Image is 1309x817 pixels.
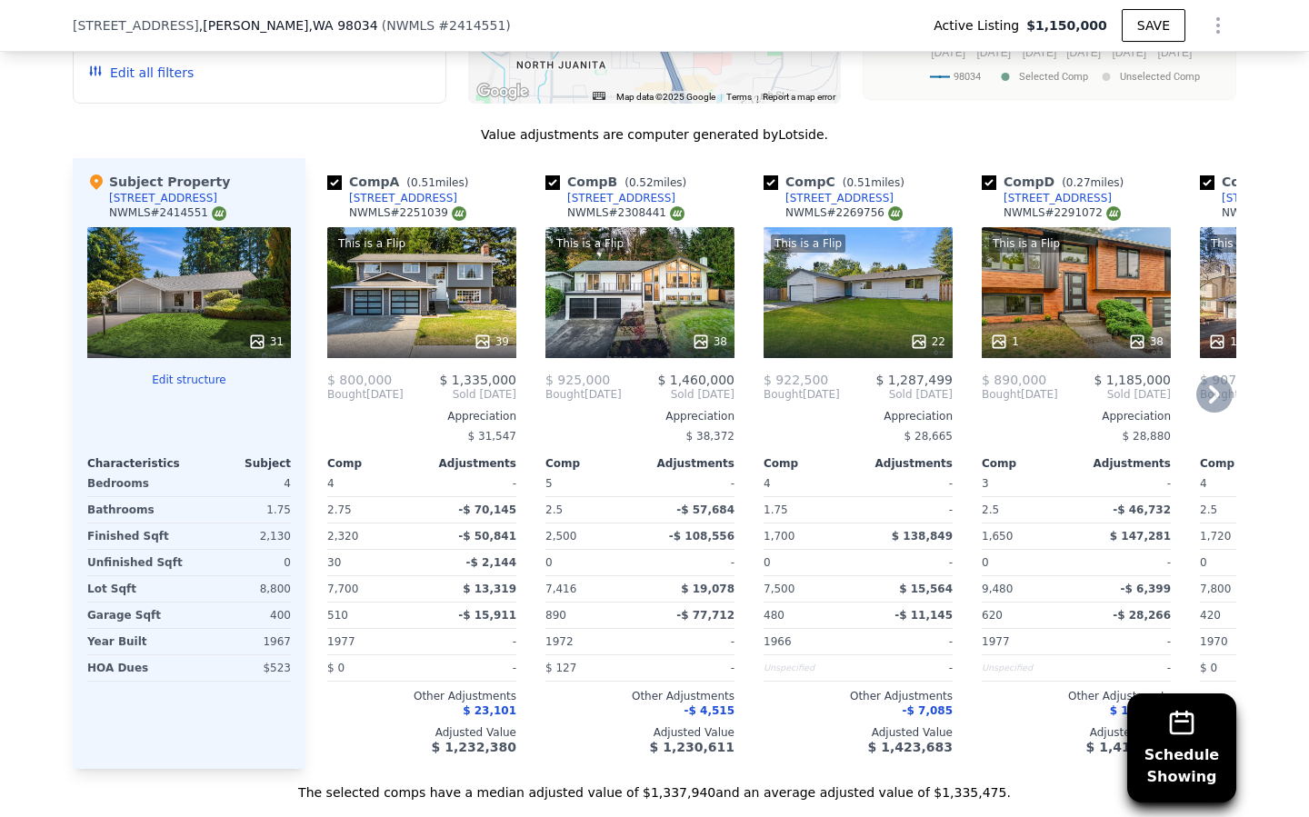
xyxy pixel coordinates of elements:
span: 3 [982,477,989,490]
div: [STREET_ADDRESS] [349,191,457,205]
span: $ 31,547 [468,430,516,443]
div: 1966 [764,629,854,654]
div: Finished Sqft [87,523,185,549]
span: 0.52 [629,176,654,189]
div: Subject Property [87,173,230,191]
div: [STREET_ADDRESS] [1004,191,1112,205]
div: Adjusted Value [764,725,953,740]
span: $ 23,101 [463,704,516,717]
div: Adjusted Value [982,725,1171,740]
text: Unselected Comp [1120,71,1200,83]
button: Keyboard shortcuts [593,92,605,100]
span: $ 925,000 [545,373,610,387]
span: 890 [545,609,566,622]
div: This is a Flip [1207,234,1282,253]
span: 4 [1200,477,1207,490]
div: 1977 [327,629,418,654]
span: 480 [764,609,784,622]
img: NWMLS Logo [670,206,684,221]
span: -$ 28,266 [1113,609,1171,622]
div: 2.5 [982,497,1073,523]
div: NWMLS # 2414551 [109,205,226,221]
div: Subject [189,456,291,471]
span: 7,800 [1200,583,1231,595]
div: NWMLS # 2291072 [1004,205,1121,221]
div: 1 [990,333,1019,351]
span: -$ 70,145 [458,503,516,516]
div: Value adjustments are computer generated by Lotside . [73,125,1236,144]
span: $1,150,000 [1026,16,1107,35]
div: 400 [193,603,291,628]
span: [STREET_ADDRESS] [73,16,199,35]
div: Characteristics [87,456,189,471]
div: Appreciation [982,409,1171,423]
span: Sold [DATE] [622,387,734,402]
div: 39 [474,333,509,351]
span: 9,480 [982,583,1013,595]
span: -$ 4,515 [684,704,734,717]
span: 1,650 [982,530,1013,543]
text: [DATE] [1066,46,1101,59]
span: 0 [545,556,553,569]
div: Adjusted Value [545,725,734,740]
text: [DATE] [976,46,1011,59]
div: - [644,550,734,575]
span: $ 28,665 [904,430,953,443]
span: $ 800,000 [327,373,392,387]
div: 1.75 [764,497,854,523]
div: Year Built [87,629,185,654]
div: Other Adjustments [982,689,1171,703]
div: ( ) [382,16,511,35]
div: [STREET_ADDRESS] [785,191,894,205]
div: - [862,471,953,496]
span: $ 1,423,683 [868,740,953,754]
span: 0 [982,556,989,569]
div: Appreciation [545,409,734,423]
span: -$ 50,841 [458,530,516,543]
div: Adjusted Value [327,725,516,740]
div: This is a Flip [553,234,627,253]
a: Report a map error [763,92,835,102]
div: $523 [193,655,291,681]
text: [DATE] [1023,46,1057,59]
div: This is a Flip [771,234,845,253]
span: $ 907,500 [1200,373,1264,387]
div: Appreciation [327,409,516,423]
span: Bought [327,387,366,402]
span: 2,320 [327,530,358,543]
span: Sold [DATE] [404,387,516,402]
div: Comp [764,456,858,471]
span: Bought [982,387,1021,402]
span: $ 15,564 [899,583,953,595]
div: - [1080,629,1171,654]
div: 1967 [193,629,291,654]
span: 510 [327,609,348,622]
div: Bathrooms [87,497,185,523]
div: - [862,629,953,654]
span: $ 38,372 [686,430,734,443]
div: - [862,550,953,575]
text: [DATE] [1158,46,1193,59]
div: 2.5 [545,497,636,523]
div: - [862,497,953,523]
div: Unspecified [764,655,854,681]
text: Selected Comp [1019,71,1088,83]
div: Garage Sqft [87,603,185,628]
span: 0 [764,556,771,569]
span: $ 28,880 [1123,430,1171,443]
span: NWMLS [386,18,435,33]
span: $ 1,287,499 [875,373,953,387]
span: 2,500 [545,530,576,543]
span: $ 1,185,000 [1094,373,1171,387]
text: 98034 [954,71,981,83]
div: 2.75 [327,497,418,523]
div: NWMLS # 2308441 [567,205,684,221]
span: -$ 6,399 [1121,583,1171,595]
span: Map data ©2025 Google [616,92,715,102]
div: Other Adjustments [327,689,516,703]
span: $ 138,849 [892,530,953,543]
text: [DATE] [931,46,965,59]
div: 1.75 [193,497,291,523]
span: Bought [764,387,803,402]
span: , [PERSON_NAME] [199,16,378,35]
